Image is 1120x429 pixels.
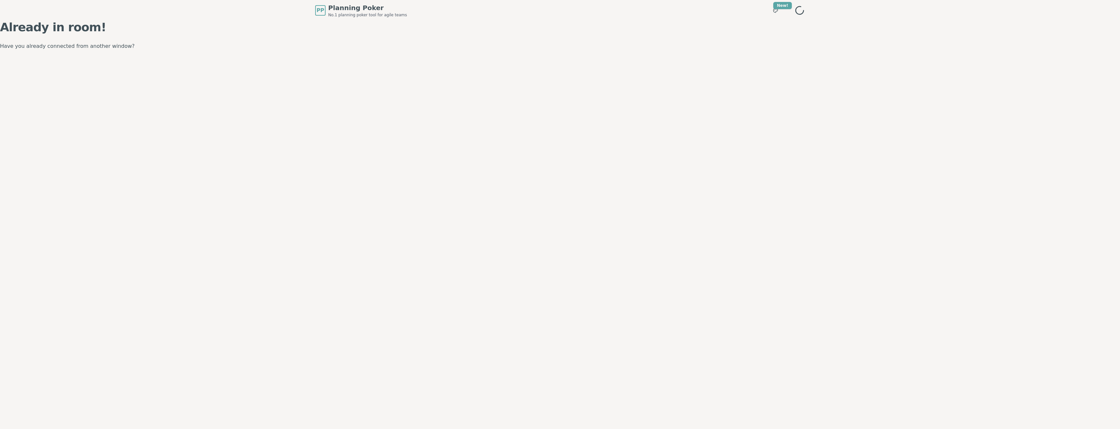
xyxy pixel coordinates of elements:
a: PPPlanning PokerNo.1 planning poker tool for agile teams [315,3,407,18]
button: New! [770,5,781,16]
span: PP [316,7,324,14]
span: No.1 planning poker tool for agile teams [328,12,407,18]
div: New! [773,2,792,9]
span: Planning Poker [328,3,407,12]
